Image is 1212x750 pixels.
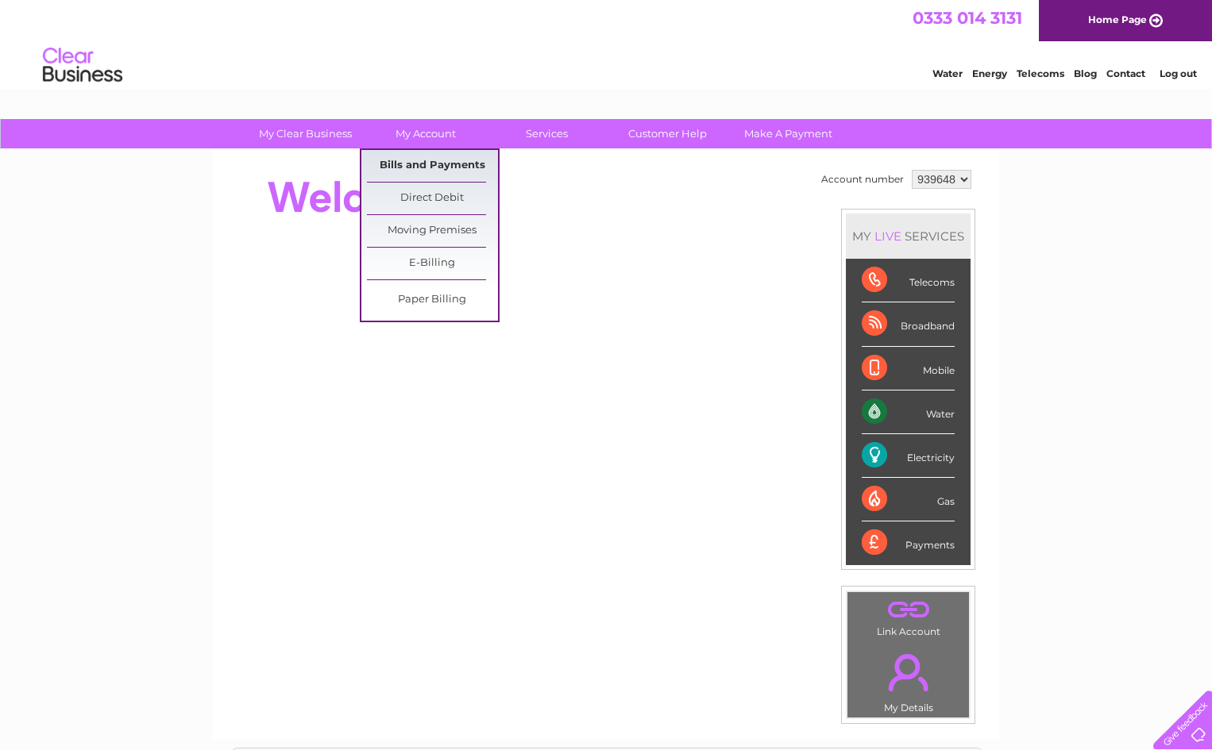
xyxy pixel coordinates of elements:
[862,478,955,521] div: Gas
[972,67,1007,79] a: Energy
[846,213,971,259] div: MY SERVICES
[862,390,955,434] div: Water
[1017,67,1064,79] a: Telecoms
[367,215,498,247] a: Moving Premises
[862,302,955,346] div: Broadband
[481,119,612,148] a: Services
[862,521,955,564] div: Payments
[240,119,371,148] a: My Clear Business
[602,119,733,148] a: Customer Help
[367,284,498,316] a: Paper Billing
[723,119,854,148] a: Make A Payment
[862,259,955,302] div: Telecoms
[862,347,955,390] div: Mobile
[851,596,965,624] a: .
[847,591,970,641] td: Link Account
[1160,67,1197,79] a: Log out
[847,640,970,718] td: My Details
[932,67,963,79] a: Water
[367,248,498,279] a: E-Billing
[42,41,123,90] img: logo.png
[862,434,955,478] div: Electricity
[361,119,492,148] a: My Account
[871,229,905,244] div: LIVE
[913,8,1022,28] a: 0333 014 3131
[1106,67,1145,79] a: Contact
[367,150,498,182] a: Bills and Payments
[367,183,498,214] a: Direct Debit
[232,9,982,77] div: Clear Business is a trading name of Verastar Limited (registered in [GEOGRAPHIC_DATA] No. 3667643...
[1074,67,1097,79] a: Blog
[817,166,908,193] td: Account number
[851,644,965,700] a: .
